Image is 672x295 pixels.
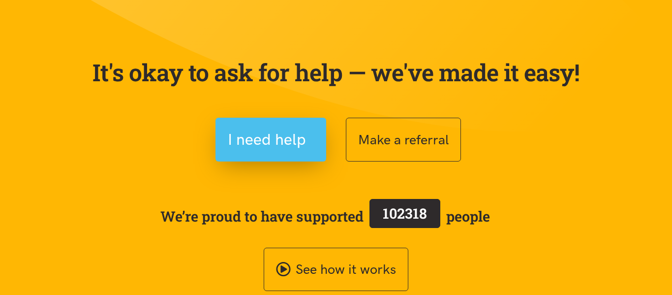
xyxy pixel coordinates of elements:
a: 102318 [364,197,446,235]
p: It's okay to ask for help — we've made it easy! [90,58,582,87]
button: I need help [215,118,326,162]
span: 102318 [383,204,427,223]
a: See how it works [264,248,408,292]
button: Make a referral [346,118,461,162]
span: We’re proud to have supported people [160,197,490,235]
span: I need help [228,127,306,152]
